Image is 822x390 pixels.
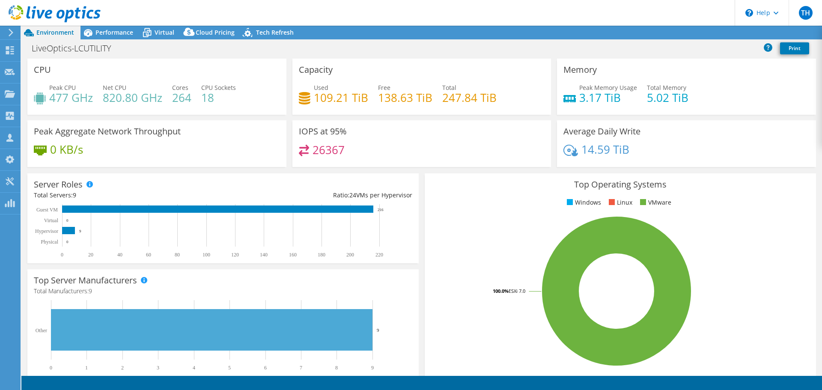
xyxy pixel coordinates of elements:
span: Cloud Pricing [196,28,235,36]
svg: \n [745,9,753,17]
span: Peak Memory Usage [579,83,637,92]
span: 24 [349,191,356,199]
text: 0 [61,252,63,258]
text: 4 [193,365,195,371]
text: 0 [66,240,68,244]
h4: 14.59 TiB [581,145,629,154]
text: 200 [346,252,354,258]
text: Virtual [44,217,59,223]
h3: CPU [34,65,51,74]
text: 140 [260,252,268,258]
h4: 138.63 TiB [378,93,432,102]
text: 220 [375,252,383,258]
text: Guest VM [36,207,58,213]
h4: 264 [172,93,191,102]
span: Total Memory [647,83,686,92]
span: Virtual [155,28,174,36]
text: 60 [146,252,151,258]
text: 216 [378,208,384,212]
text: 3 [157,365,159,371]
span: Total [442,83,456,92]
span: 9 [73,191,76,199]
text: 1 [85,365,88,371]
h4: 0 KB/s [50,145,83,154]
h4: 820.80 GHz [103,93,162,102]
span: Environment [36,28,74,36]
text: 180 [318,252,325,258]
h4: 477 GHz [49,93,93,102]
h4: 109.21 TiB [314,93,368,102]
h4: 247.84 TiB [442,93,497,102]
tspan: ESXi 7.0 [509,288,525,294]
span: Peak CPU [49,83,76,92]
li: VMware [638,198,671,207]
h4: 3.17 TiB [579,93,637,102]
h4: 26367 [313,145,345,155]
span: Used [314,83,328,92]
text: 5 [228,365,231,371]
text: 9 [79,229,81,233]
li: Linux [607,198,632,207]
text: 100 [203,252,210,258]
li: Windows [565,198,601,207]
text: 120 [231,252,239,258]
text: Physical [41,239,58,245]
span: TH [799,6,813,20]
span: Tech Refresh [256,28,294,36]
h3: Memory [563,65,597,74]
h3: Top Server Manufacturers [34,276,137,285]
h4: 5.02 TiB [647,93,688,102]
text: 20 [88,252,93,258]
text: 9 [371,365,374,371]
span: 9 [89,287,92,295]
span: Free [378,83,390,92]
span: CPU Sockets [201,83,236,92]
h3: Top Operating Systems [431,180,810,189]
h1: LiveOptics-LCUTILITY [28,44,125,53]
tspan: 100.0% [493,288,509,294]
div: Total Servers: [34,191,223,200]
text: 80 [175,252,180,258]
a: Print [780,42,809,54]
text: 7 [300,365,302,371]
text: 160 [289,252,297,258]
text: 40 [117,252,122,258]
h3: Capacity [299,65,333,74]
span: Cores [172,83,188,92]
h3: Peak Aggregate Network Throughput [34,127,181,136]
h4: Total Manufacturers: [34,286,412,296]
h3: Average Daily Write [563,127,640,136]
h3: Server Roles [34,180,83,189]
text: 8 [335,365,338,371]
span: Net CPU [103,83,126,92]
div: Ratio: VMs per Hypervisor [223,191,412,200]
h3: IOPS at 95% [299,127,347,136]
text: Other [36,327,47,333]
text: 9 [377,327,379,333]
h4: 18 [201,93,236,102]
text: 6 [264,365,267,371]
text: 2 [121,365,124,371]
span: Performance [95,28,133,36]
text: 0 [66,218,68,223]
text: 0 [50,365,52,371]
text: Hypervisor [35,228,58,234]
